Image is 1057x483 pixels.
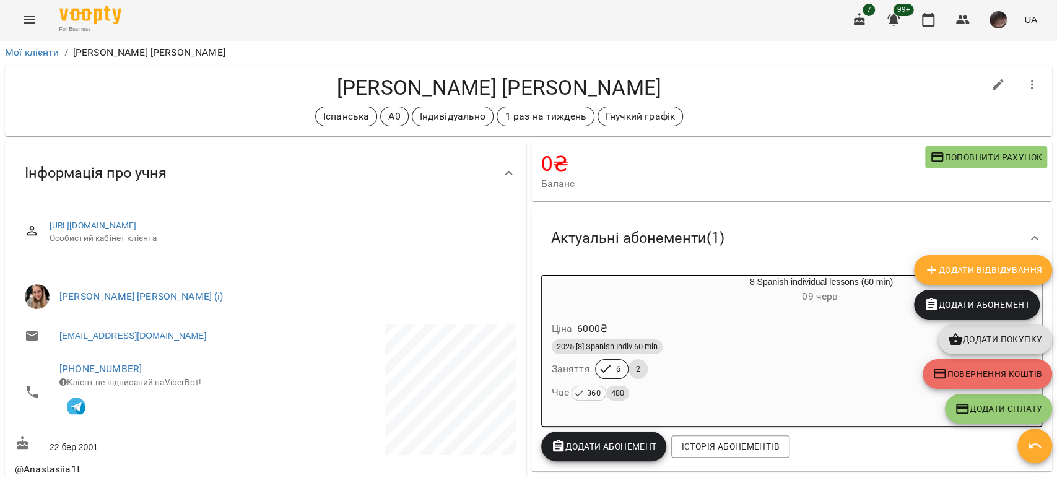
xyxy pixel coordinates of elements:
button: Додати Сплату [945,394,1052,424]
div: Іспанська [315,107,377,126]
span: 480 [606,386,629,400]
p: 6000 ₴ [577,321,607,336]
h4: [PERSON_NAME] [PERSON_NAME] [15,75,983,100]
span: @Anastasiia1t [15,463,80,475]
p: 1 раз на тиждень [505,109,586,124]
span: Особистий кабінет клієнта [50,232,507,245]
button: Додати Абонемент [541,432,667,461]
div: А0 [380,107,408,126]
p: [PERSON_NAME] [PERSON_NAME] [73,45,225,60]
span: Інформація про учня [25,163,167,183]
button: Додати Абонемент [914,290,1040,320]
li: / [64,45,68,60]
div: 8 Spanish individual lessons (60 min) [601,276,1042,305]
span: 99+ [894,4,914,16]
a: [PHONE_NUMBER] [59,363,142,375]
h6: Заняття [552,360,590,378]
button: Повернення коштів [923,359,1052,389]
span: For Business [59,25,121,33]
div: Індивідуально [412,107,494,126]
span: UA [1024,13,1037,26]
button: Додати покупку [938,324,1052,354]
button: Додати Відвідування [914,255,1052,285]
span: 6 [609,363,628,375]
div: Гнучкий графік [598,107,683,126]
div: Інформація про учня [5,141,526,205]
p: Індивідуально [420,109,486,124]
div: Актуальні абонементи(1) [531,206,1053,270]
img: Telegram [67,398,85,416]
button: UA [1019,8,1042,31]
span: Додати Сплату [955,401,1042,416]
span: Додати покупку [948,332,1042,347]
span: 09 черв - [802,290,840,302]
h6: Ціна [552,320,573,337]
span: Баланс [541,176,925,191]
p: Гнучкий графік [606,109,675,124]
img: Voopty Logo [59,6,121,24]
img: 297f12a5ee7ab206987b53a38ee76f7e.jpg [990,11,1007,28]
span: Додати Абонемент [924,297,1030,312]
span: 2025 [8] Spanish Indiv 60 min [552,341,663,352]
button: 8 Spanish individual lessons (60 min)09 черв- Ціна6000₴2025 [8] Spanish Indiv 60 minЗаняття62Час ... [542,276,1042,416]
div: 8 Spanish individual lessons (60 min) [542,276,601,305]
span: Додати Відвідування [924,263,1042,277]
p: А0 [388,109,400,124]
div: 22 бер 2001 [12,433,266,456]
a: [EMAIL_ADDRESS][DOMAIN_NAME] [59,329,206,342]
a: [URL][DOMAIN_NAME] [50,220,137,230]
img: Шевченко Поліна Андріївна (і) [25,284,50,309]
a: Мої клієнти [5,46,59,58]
button: Поповнити рахунок [925,146,1047,168]
button: Клієнт підписаний на VooptyBot [59,388,93,422]
p: Іспанська [323,109,369,124]
span: Історія абонементів [681,439,779,454]
h4: 0 ₴ [541,151,925,176]
span: 2 [629,363,648,375]
nav: breadcrumb [5,45,1052,60]
span: Повернення коштів [933,367,1042,381]
button: Історія абонементів [671,435,789,458]
span: 7 [863,4,875,16]
h6: Час [552,384,630,401]
a: [PERSON_NAME] [PERSON_NAME] (і) [59,290,224,302]
span: Актуальні абонементи ( 1 ) [551,228,724,248]
span: Поповнити рахунок [930,150,1042,165]
div: 1 раз на тиждень [497,107,594,126]
span: Клієнт не підписаний на ViberBot! [59,377,201,387]
span: Додати Абонемент [551,439,657,454]
button: Menu [15,5,45,35]
span: 360 [582,386,605,400]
